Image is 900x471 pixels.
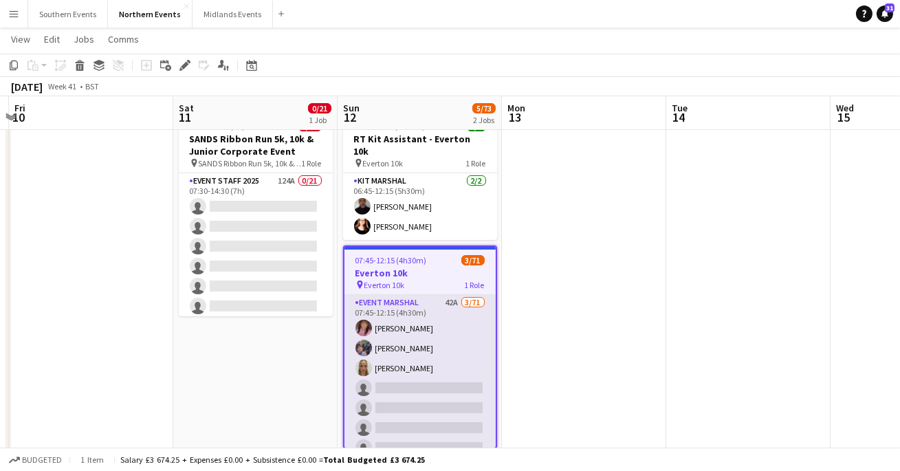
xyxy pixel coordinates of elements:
span: 1 Role [466,158,486,168]
span: 1 Role [465,280,485,290]
h3: RT Kit Assistant - Everton 10k [343,133,497,157]
app-job-card: 07:45-12:15 (4h30m)3/71Everton 10k Everton 10k1 RoleEvent Marshal42A3/7107:45-12:15 (4h30m)[PERSO... [343,245,497,449]
span: Budgeted [22,455,62,465]
span: Everton 10k [363,158,404,168]
div: [DATE] [11,80,43,94]
h3: Everton 10k [344,267,496,279]
app-card-role: Kit Marshal2/206:45-12:15 (5h30m)[PERSON_NAME][PERSON_NAME] [343,173,497,240]
div: BST [85,81,99,91]
span: 14 [670,109,688,125]
span: Mon [507,102,525,114]
span: 15 [834,109,854,125]
span: 1 item [76,454,109,465]
button: Northern Events [108,1,193,28]
span: Edit [44,33,60,45]
span: 3/71 [461,255,485,265]
span: 31 [885,3,894,12]
a: View [6,30,36,48]
span: 12 [341,109,360,125]
div: 1 Job [309,115,331,125]
a: Jobs [68,30,100,48]
span: Jobs [74,33,94,45]
h3: SANDS Ribbon Run 5k, 10k & Junior Corporate Event [179,133,333,157]
span: Comms [108,33,139,45]
span: Fri [14,102,25,114]
span: 13 [505,109,525,125]
span: 5/73 [472,103,496,113]
span: 0/21 [308,103,331,113]
div: 2 Jobs [473,115,495,125]
span: Sun [343,102,360,114]
span: Wed [836,102,854,114]
span: Week 41 [45,81,80,91]
app-job-card: 07:30-14:30 (7h)0/21SANDS Ribbon Run 5k, 10k & Junior Corporate Event SANDS Ribbon Run 5k, 10k & ... [179,113,333,316]
span: 1 Role [302,158,322,168]
button: Midlands Events [193,1,273,28]
span: 07:45-12:15 (4h30m) [355,255,427,265]
span: Sat [179,102,194,114]
a: 31 [877,6,893,22]
button: Budgeted [7,452,64,468]
span: Tue [672,102,688,114]
div: Salary £3 674.25 + Expenses £0.00 + Subsistence £0.00 = [120,454,425,465]
span: Everton 10k [364,280,405,290]
span: View [11,33,30,45]
a: Edit [39,30,65,48]
a: Comms [102,30,144,48]
button: Southern Events [28,1,108,28]
app-job-card: 06:45-12:15 (5h30m)2/2RT Kit Assistant - Everton 10k Everton 10k1 RoleKit Marshal2/206:45-12:15 (... [343,113,497,240]
span: 10 [12,109,25,125]
span: Total Budgeted £3 674.25 [323,454,425,465]
span: SANDS Ribbon Run 5k, 10k & Junior Corporate Event [199,158,302,168]
span: 11 [177,109,194,125]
